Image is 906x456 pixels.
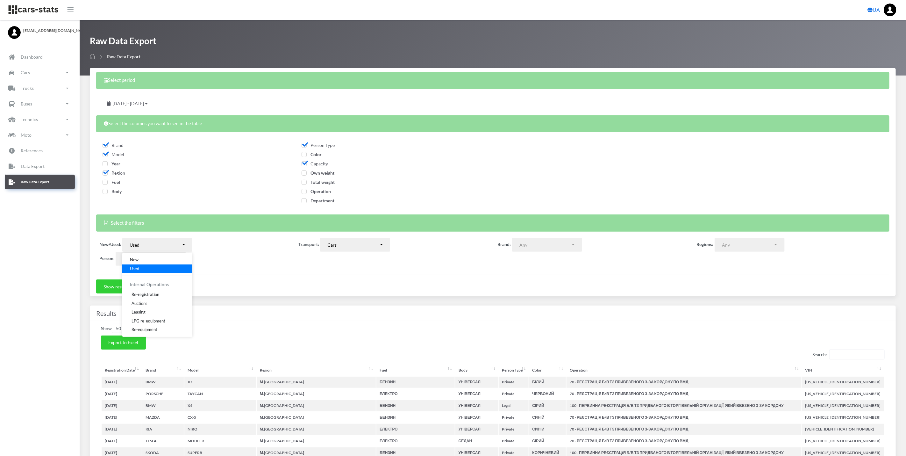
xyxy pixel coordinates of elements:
th: СЕДАН [455,436,498,447]
span: Operation [302,189,331,194]
label: Search: [812,350,885,359]
th: VIN: activate to sort column ascending [802,365,884,376]
button: Show results [96,279,136,293]
span: New [130,257,139,263]
span: Re-equipment [132,327,157,333]
th: БЕНЗИН [376,377,454,388]
p: References [21,147,43,155]
th: Private [499,388,528,400]
span: Model [103,152,124,157]
a: Moto [5,128,75,142]
span: Total weight [302,179,335,185]
th: NIRO [184,424,256,435]
th: [DATE] [102,412,142,423]
span: Used [130,265,139,272]
span: Department [302,198,334,203]
th: Person Type: activate to sort column ascending [499,365,528,376]
th: PORSCHE [142,388,184,400]
label: Show entries [101,324,149,333]
button: Cars [320,238,390,252]
p: Cars [21,69,30,76]
th: 70 - РЕЄСТРАЦIЯ Б/В ТЗ ПРИВЕЗЕНОГО З-ЗА КОРДОНУ ПО ВМД [567,388,802,400]
p: Dashboard [21,53,43,61]
h4: Results [96,308,889,318]
h1: Raw Data Export [90,35,156,50]
span: Internal Operations [130,282,169,287]
th: 70 - РЕЄСТРАЦIЯ Б/В ТЗ ПРИВЕЗЕНОГО З-ЗА КОРДОНУ ПО ВМД [567,412,802,423]
th: KIA [142,424,184,435]
div: Select the filters [96,214,889,231]
span: [DATE] - [DATE] [112,101,144,106]
img: ... [884,4,896,16]
a: Cars [5,65,75,80]
button: Export to Excel [101,336,146,350]
th: [US_VEHICLE_IDENTIFICATION_NUMBER] [802,436,884,447]
th: BMW [142,377,184,388]
th: ЕЛЕКТРО [376,424,454,435]
img: navbar brand [8,5,59,15]
button: Used [122,238,192,252]
th: СІРИЙ [529,400,566,411]
th: [US_VEHICLE_IDENTIFICATION_NUMBER] [802,400,884,411]
p: Buses [21,100,32,108]
th: М.[GEOGRAPHIC_DATA] [257,412,376,423]
th: Fuel: activate to sort column ascending [376,365,454,376]
th: Private [499,412,528,423]
th: СИНІЙ [529,424,566,435]
th: БЕНЗИН [376,412,454,423]
th: 70 - РЕЄСТРАЦIЯ Б/В ТЗ ПРИВЕЗЕНОГО З-ЗА КОРДОНУ ПО ВМД [567,424,802,435]
p: Data Export [21,162,45,170]
a: Dashboard [5,50,75,64]
th: Region: activate to sort column ascending [257,365,376,376]
span: Region [103,170,125,176]
label: Transport: [298,241,319,248]
th: Private [499,424,528,435]
p: Raw Data Export [21,178,49,185]
th: ЕЛЕКТРО [376,436,454,447]
th: Legal [499,400,528,411]
th: TAYCAN [184,388,256,400]
th: [US_VEHICLE_IDENTIFICATION_NUMBER] [802,377,884,388]
a: References [5,143,75,158]
th: TESLA [142,436,184,447]
p: Technics [21,115,38,123]
th: X7 [184,377,256,388]
button: Any [512,238,582,252]
div: Select period [96,72,889,89]
th: 70 - РЕЄСТРАЦIЯ Б/В ТЗ ПРИВЕЗЕНОГО З-ЗА КОРДОНУ ПО ВМД [567,377,802,388]
th: [DATE] [102,400,142,411]
th: [US_VEHICLE_IDENTIFICATION_NUMBER] [802,388,884,400]
th: УНІВЕРСАЛ [455,377,498,388]
th: [VEHICLE_IDENTIFICATION_NUMBER] [802,424,884,435]
span: Auctions [132,300,147,307]
th: УНІВЕРСАЛ [455,388,498,400]
th: УНІВЕРСАЛ [455,424,498,435]
span: Brand [103,142,124,148]
a: Raw Data Export [5,175,75,189]
th: 100 - ПЕРВИННА РЕЄСТРАЦIЯ Б/В ТЗ ПРИДБАНОГО В ТОРГІВЕЛЬНІЙ ОРГАНІЗАЦІЇ, ЯКИЙ ВВЕЗЕНО З-ЗА КОРДОНУ [567,400,802,411]
label: Regions: [697,241,714,248]
th: X4 [184,400,256,411]
button: Any [715,238,785,252]
th: [DATE] [102,424,142,435]
th: СІРИЙ [529,436,566,447]
th: [DATE] [102,377,142,388]
div: Any [722,242,774,248]
th: БІЛИЙ [529,377,566,388]
th: УНІВЕРСАЛ [455,412,498,423]
th: Body: activate to sort column ascending [455,365,498,376]
div: Any [519,242,571,248]
label: Brand: [498,241,511,248]
th: [DATE] [102,388,142,400]
th: BMW [142,400,184,411]
button: Any [116,252,186,266]
span: Fuel [103,179,120,185]
div: Used [130,242,181,248]
th: М.[GEOGRAPHIC_DATA] [257,377,376,388]
div: Cars [328,242,379,248]
label: Person: [99,255,115,262]
span: Own weight [302,170,334,176]
th: Color: activate to sort column ascending [529,365,566,376]
th: М.[GEOGRAPHIC_DATA] [257,388,376,400]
